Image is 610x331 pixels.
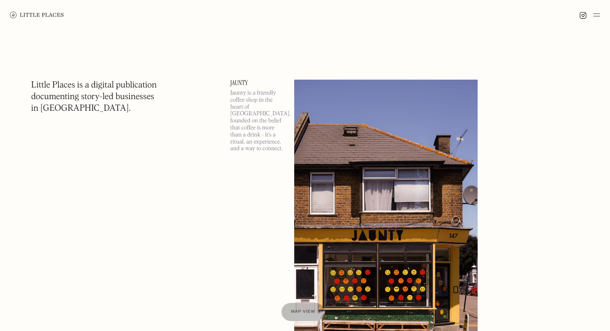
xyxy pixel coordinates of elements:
[281,303,325,321] a: Map view
[230,90,284,152] p: Jaunty is a friendly coffee shop in the heart of [GEOGRAPHIC_DATA], founded on the belief that co...
[31,80,157,114] h1: Little Places is a digital publication documenting story-led businesses in [GEOGRAPHIC_DATA].
[230,80,284,86] a: Jaunty
[291,309,315,314] span: Map view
